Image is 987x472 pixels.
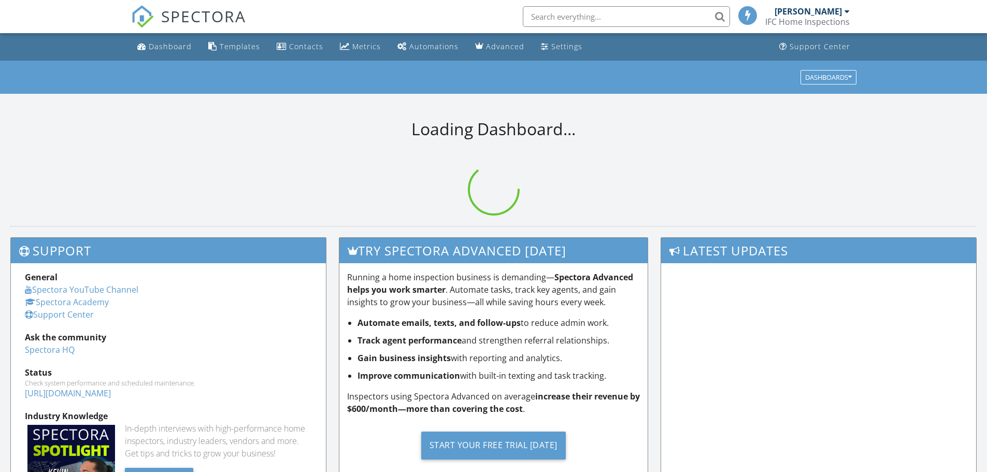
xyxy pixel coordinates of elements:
strong: Gain business insights [357,352,451,364]
a: Templates [204,37,264,56]
div: Advanced [486,41,524,51]
a: Dashboard [133,37,196,56]
div: Contacts [289,41,323,51]
button: Dashboards [800,70,856,84]
a: Spectora YouTube Channel [25,284,138,295]
div: Metrics [352,41,381,51]
a: Support Center [775,37,854,56]
div: Status [25,366,312,379]
p: Inspectors using Spectora Advanced on average . [347,390,640,415]
strong: Track agent performance [357,335,462,346]
img: The Best Home Inspection Software - Spectora [131,5,154,28]
a: SPECTORA [131,14,246,36]
input: Search everything... [523,6,730,27]
div: Templates [220,41,260,51]
strong: Improve communication [357,370,460,381]
h3: Try spectora advanced [DATE] [339,238,648,263]
a: [URL][DOMAIN_NAME] [25,388,111,399]
div: Check system performance and scheduled maintenance. [25,379,312,387]
li: with reporting and analytics. [357,352,640,364]
div: Support Center [790,41,850,51]
strong: General [25,271,58,283]
div: Ask the community [25,331,312,344]
div: IFC Home Inspections [765,17,850,27]
a: Advanced [471,37,528,56]
div: Settings [551,41,582,51]
div: Automations [409,41,459,51]
a: Settings [537,37,587,56]
a: Start Your Free Trial [DATE] [347,423,640,467]
a: Metrics [336,37,385,56]
div: [PERSON_NAME] [775,6,842,17]
li: to reduce admin work. [357,317,640,329]
strong: increase their revenue by $600/month—more than covering the cost [347,391,640,414]
div: Dashboard [149,41,192,51]
a: Automations (Basic) [393,37,463,56]
a: Spectora Academy [25,296,109,308]
a: Spectora HQ [25,344,75,355]
a: Contacts [273,37,327,56]
p: Running a home inspection business is demanding— . Automate tasks, track key agents, and gain ins... [347,271,640,308]
a: Support Center [25,309,94,320]
div: Start Your Free Trial [DATE] [421,432,566,460]
h3: Support [11,238,326,263]
strong: Spectora Advanced helps you work smarter [347,271,633,295]
div: In-depth interviews with high-performance home inspectors, industry leaders, vendors and more. Ge... [125,422,312,460]
strong: Automate emails, texts, and follow-ups [357,317,521,328]
span: SPECTORA [161,5,246,27]
li: and strengthen referral relationships. [357,334,640,347]
div: Industry Knowledge [25,410,312,422]
div: Dashboards [805,74,852,81]
li: with built-in texting and task tracking. [357,369,640,382]
h3: Latest Updates [661,238,976,263]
